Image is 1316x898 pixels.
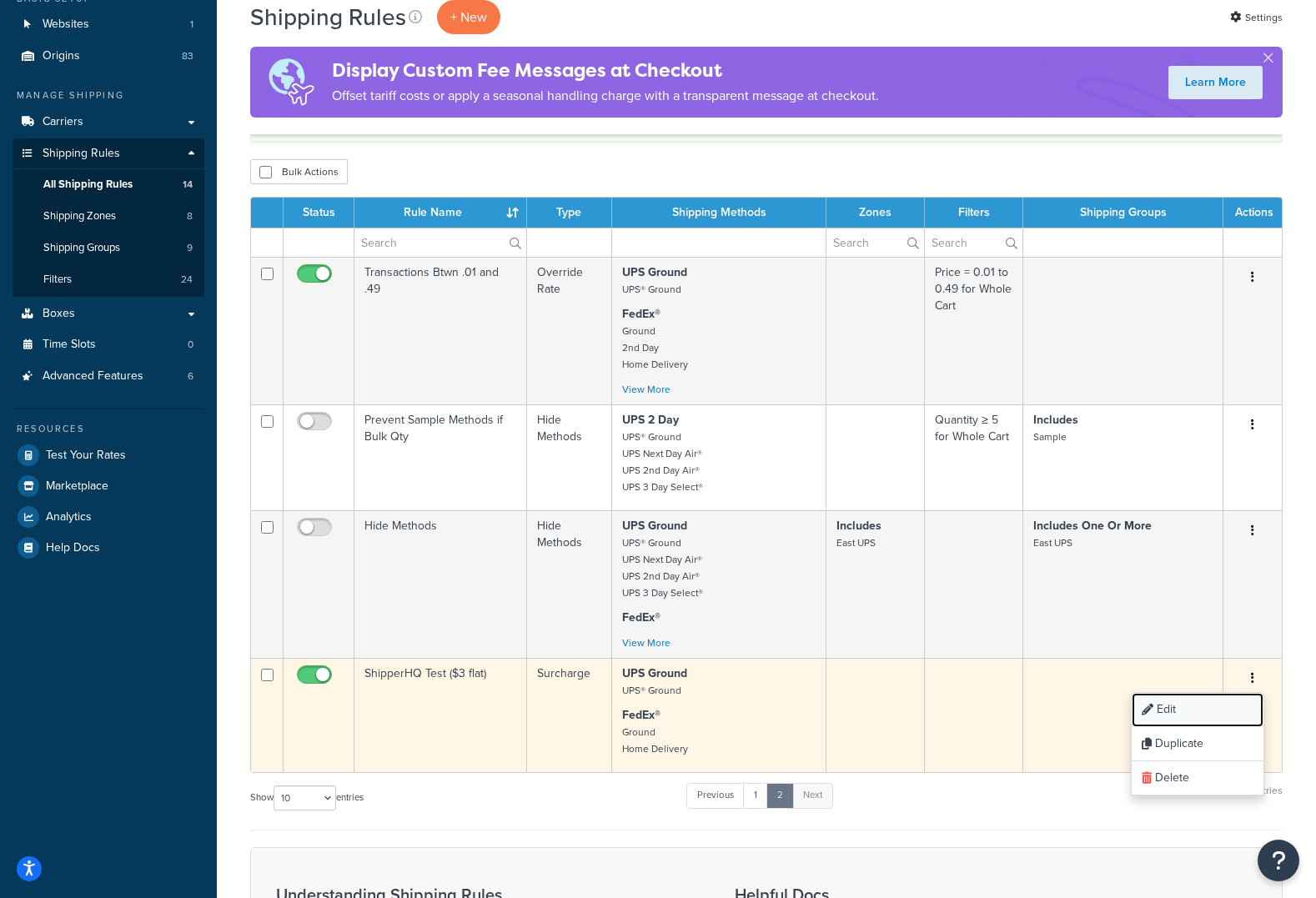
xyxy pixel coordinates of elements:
[354,257,527,404] td: Transactions Btwn .01 and .49
[1033,411,1078,429] strong: Includes
[188,338,193,352] span: 0
[622,411,679,429] strong: UPS 2 Day
[43,18,89,32] span: Websites
[527,404,612,510] td: Hide Methods
[527,510,612,658] td: Hide Methods
[46,449,126,463] span: Test Your Rates
[354,198,527,228] th: Rule Name : activate to sort column ascending
[13,41,204,72] li: Origins
[1258,840,1299,881] button: Open Resource Center
[13,233,204,263] li: Shipping Groups
[43,273,72,287] span: Filters
[13,361,204,392] a: Advanced Features 6
[766,783,794,808] a: 2
[1230,6,1283,29] a: Settings
[622,609,661,626] strong: FedEx®
[188,369,193,384] span: 6
[622,429,703,494] small: UPS® Ground UPS Next Day Air® UPS 2nd Day Air® UPS 3 Day Select®
[13,440,204,470] a: Test Your Rates
[622,517,687,534] strong: UPS Ground
[250,159,348,184] button: Bulk Actions
[622,683,681,698] small: UPS® Ground
[13,329,204,360] li: Time Slots
[43,369,143,384] span: Advanced Features
[612,198,826,228] th: Shipping Methods
[925,404,1023,510] td: Quantity ≥ 5 for Whole Cart
[13,471,204,501] a: Marketplace
[332,84,879,108] p: Offset tariff costs or apply a seasonal handling charge with a transparent message at checkout.
[622,263,687,281] strong: UPS Ground
[622,635,671,650] a: View More
[250,1,406,33] h1: Shipping Rules
[354,658,527,772] td: ShipperHQ Test ($3 flat)
[187,241,193,255] span: 9
[354,228,526,257] input: Search
[13,264,204,295] li: Filters
[332,57,879,84] h4: Display Custom Fee Messages at Checkout
[622,725,688,756] small: Ground Home Delivery
[187,209,193,223] span: 8
[250,47,332,118] img: duties-banner-06bc72dcb5fe05cb3f9472aba00be2ae8eb53ab6f0d8bb03d382ba314ac3c341.png
[43,338,96,352] span: Time Slots
[1033,517,1152,534] strong: Includes One Or More
[13,9,204,40] a: Websites 1
[43,307,75,321] span: Boxes
[13,264,204,295] a: Filters 24
[13,201,204,232] li: Shipping Zones
[836,517,882,534] strong: Includes
[13,361,204,392] li: Advanced Features
[182,49,193,63] span: 83
[43,115,83,129] span: Carriers
[826,228,924,257] input: Search
[925,257,1023,404] td: Price = 0.01 to 0.49 for Whole Cart
[13,533,204,563] a: Help Docs
[792,783,833,808] a: Next
[250,785,364,810] label: Show entries
[274,785,336,810] select: Showentries
[284,198,354,228] th: Status
[13,329,204,360] a: Time Slots 0
[13,138,204,297] li: Shipping Rules
[622,535,703,600] small: UPS® Ground UPS Next Day Air® UPS 2nd Day Air® UPS 3 Day Select®
[43,49,80,63] span: Origins
[1168,66,1263,99] a: Learn More
[1154,781,1283,817] div: Showing 11 to 14 of 14 entries
[13,9,204,40] li: Websites
[354,404,527,510] td: Prevent Sample Methods if Bulk Qty
[43,209,116,223] span: Shipping Zones
[622,282,681,297] small: UPS® Ground
[686,783,745,808] a: Previous
[836,535,876,550] small: East UPS
[183,178,193,192] span: 14
[925,228,1022,257] input: Search
[622,665,687,682] strong: UPS Ground
[46,541,100,555] span: Help Docs
[527,257,612,404] td: Override Rate
[925,198,1023,228] th: Filters
[13,169,204,200] li: All Shipping Rules
[1223,198,1282,228] th: Actions
[13,502,204,532] a: Analytics
[1023,198,1223,228] th: Shipping Groups
[13,233,204,263] a: Shipping Groups 9
[46,510,92,524] span: Analytics
[13,41,204,72] a: Origins 83
[13,88,204,103] div: Manage Shipping
[181,273,193,287] span: 24
[13,201,204,232] a: Shipping Zones 8
[13,169,204,200] a: All Shipping Rules 14
[1132,727,1263,761] a: Duplicate
[13,422,204,436] div: Resources
[43,147,120,161] span: Shipping Rules
[13,298,204,329] a: Boxes
[13,107,204,138] a: Carriers
[622,305,661,323] strong: FedEx®
[622,324,688,372] small: Ground 2nd Day Home Delivery
[743,783,768,808] a: 1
